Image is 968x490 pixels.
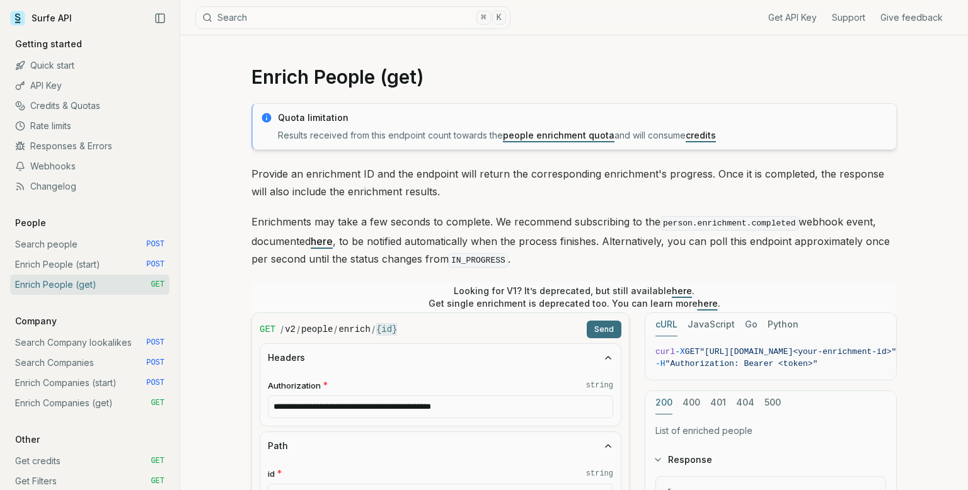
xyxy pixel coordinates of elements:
button: Headers [260,344,621,372]
a: here [311,235,333,248]
button: Search⌘K [195,6,510,29]
code: person.enrichment.completed [660,216,798,231]
button: Go [745,313,758,336]
span: / [372,323,375,336]
button: 404 [736,391,754,414]
p: Company [10,315,62,328]
code: {id} [376,323,398,336]
a: Enrich People (start) POST [10,254,170,275]
a: credits [686,130,716,140]
span: / [297,323,300,336]
a: Responses & Errors [10,136,170,156]
a: Changelog [10,176,170,197]
button: 200 [655,391,672,414]
span: id [268,468,275,480]
button: 401 [710,391,726,414]
button: Response [645,443,896,476]
span: GET [151,476,164,486]
code: IN_PROGRESS [449,253,508,268]
span: POST [146,239,164,249]
a: Enrich Companies (get) GET [10,393,170,413]
a: Search Company lookalikes POST [10,333,170,353]
p: Enrichments may take a few seconds to complete. We recommend subscribing to the webhook event, do... [251,213,897,270]
a: Rate limits [10,116,170,136]
a: here [698,298,718,309]
a: Webhooks [10,156,170,176]
a: here [672,285,692,296]
span: GET [151,456,164,466]
span: -X [675,347,685,356]
a: Quick start [10,55,170,76]
a: Get credits GET [10,451,170,471]
button: Send [587,321,621,338]
p: Results received from this endpoint count towards the and will consume [278,129,889,142]
a: Enrich People (get) GET [10,275,170,295]
code: people [301,323,333,336]
span: GET [151,398,164,408]
span: -H [655,359,665,368]
code: string [586,380,613,390]
span: POST [146,338,164,348]
a: Credits & Quotas [10,96,170,116]
span: POST [146,358,164,368]
a: Support [832,11,865,24]
span: GET [685,347,700,356]
button: 400 [683,391,700,414]
p: People [10,217,51,229]
span: curl [655,347,675,356]
p: Quota limitation [278,111,889,124]
span: Authorization [268,380,321,392]
a: people enrichment quota [503,130,614,140]
h1: Enrich People (get) [251,66,897,88]
span: / [334,323,337,336]
button: cURL [655,313,677,336]
button: 500 [764,391,781,414]
a: API Key [10,76,170,96]
p: Getting started [10,38,87,50]
span: GET [151,280,164,290]
span: / [280,323,284,336]
span: GET [260,323,275,336]
code: v2 [285,323,296,336]
span: "Authorization: Bearer <token>" [665,359,818,368]
span: "[URL][DOMAIN_NAME]<your-enrichment-id>" [700,347,896,356]
p: Other [10,433,45,446]
button: JavaScript [688,313,735,336]
a: Surfe API [10,9,72,28]
button: Path [260,432,621,460]
a: Enrich Companies (start) POST [10,373,170,393]
p: List of enriched people [655,424,886,437]
code: string [586,469,613,479]
p: Provide an enrichment ID and the endpoint will return the corresponding enrichment's progress. On... [251,165,897,200]
span: POST [146,259,164,270]
p: Looking for V1? It’s deprecated, but still available . Get single enrichment is deprecated too. Y... [429,285,720,310]
kbd: K [492,11,506,25]
span: POST [146,378,164,388]
kbd: ⌘ [476,11,490,25]
button: Python [768,313,798,336]
code: enrich [338,323,370,336]
a: Get API Key [768,11,817,24]
button: Collapse Sidebar [151,9,170,28]
a: Search Companies POST [10,353,170,373]
a: Search people POST [10,234,170,254]
a: Give feedback [880,11,943,24]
